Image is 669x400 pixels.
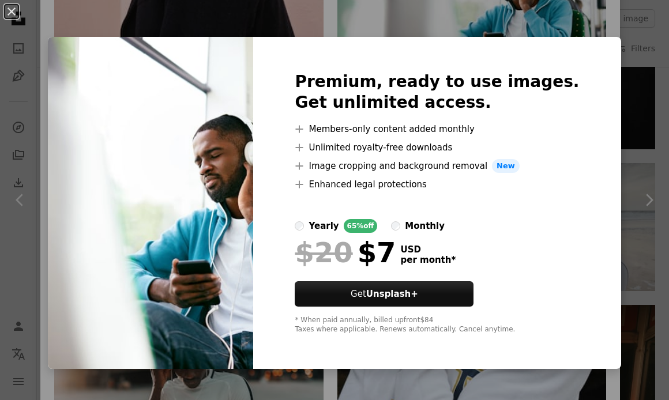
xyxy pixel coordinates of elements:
[400,244,456,255] span: USD
[295,221,304,231] input: yearly65%off
[295,178,579,191] li: Enhanced legal protections
[309,219,339,233] div: yearly
[295,141,579,154] li: Unlimited royalty-free downloads
[295,237,396,267] div: $7
[295,281,473,307] button: GetUnsplash+
[344,219,378,233] div: 65% off
[295,159,579,173] li: Image cropping and background removal
[391,221,400,231] input: monthly
[48,37,253,369] img: premium_photo-1683147782309-76d86773825e
[400,255,456,265] span: per month *
[295,237,352,267] span: $20
[492,159,520,173] span: New
[295,71,579,113] h2: Premium, ready to use images. Get unlimited access.
[295,122,579,136] li: Members-only content added monthly
[295,316,579,334] div: * When paid annually, billed upfront $84 Taxes where applicable. Renews automatically. Cancel any...
[405,219,445,233] div: monthly
[366,289,418,299] strong: Unsplash+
